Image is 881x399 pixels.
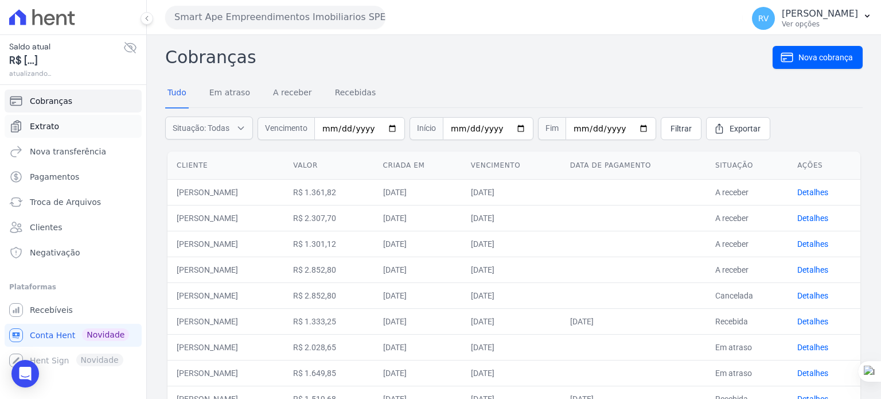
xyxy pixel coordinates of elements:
[706,282,788,308] td: Cancelada
[5,216,142,239] a: Clientes
[730,123,761,134] span: Exportar
[706,231,788,257] td: A receber
[165,44,773,70] h2: Cobranças
[374,205,462,231] td: [DATE]
[374,360,462,386] td: [DATE]
[30,222,62,233] span: Clientes
[167,152,284,180] th: Cliente
[30,247,80,258] span: Negativação
[706,117,770,140] a: Exportar
[5,90,142,113] a: Cobranças
[410,117,443,140] span: Início
[284,152,373,180] th: Valor
[30,304,73,316] span: Recebíveis
[82,328,129,341] span: Novidade
[462,334,561,360] td: [DATE]
[30,95,72,107] span: Cobranças
[284,179,373,205] td: R$ 1.361,82
[258,117,314,140] span: Vencimento
[9,90,137,372] nav: Sidebar
[706,257,788,282] td: A receber
[165,117,253,140] button: Situação: Todas
[30,121,59,132] span: Extrato
[30,196,101,208] span: Troca de Arquivos
[9,280,137,294] div: Plataformas
[9,41,123,53] span: Saldo atual
[167,360,284,386] td: [PERSON_NAME]
[167,282,284,308] td: [PERSON_NAME]
[462,205,561,231] td: [DATE]
[173,122,229,134] span: Situação: Todas
[788,152,860,180] th: Ações
[5,324,142,347] a: Conta Hent Novidade
[758,14,769,22] span: RV
[374,257,462,282] td: [DATE]
[374,334,462,360] td: [DATE]
[798,52,853,63] span: Nova cobrança
[773,46,863,69] a: Nova cobrança
[284,308,373,334] td: R$ 1.333,25
[11,360,39,388] div: Open Intercom Messenger
[462,282,561,308] td: [DATE]
[167,308,284,334] td: [PERSON_NAME]
[5,191,142,214] a: Troca de Arquivos
[797,214,828,223] a: Detalhes
[271,79,314,109] a: A receber
[797,343,828,352] a: Detalhes
[797,291,828,300] a: Detalhes
[284,231,373,257] td: R$ 1.301,12
[671,123,692,134] span: Filtrar
[782,20,858,29] p: Ver opções
[284,257,373,282] td: R$ 2.852,80
[30,330,75,341] span: Conta Hent
[706,334,788,360] td: Em atraso
[797,265,828,274] a: Detalhes
[462,360,561,386] td: [DATE]
[167,205,284,231] td: [PERSON_NAME]
[30,146,106,157] span: Nova transferência
[782,8,858,20] p: [PERSON_NAME]
[374,152,462,180] th: Criada em
[5,165,142,188] a: Pagamentos
[9,53,123,68] span: R$ [...]
[561,308,706,334] td: [DATE]
[167,179,284,205] td: [PERSON_NAME]
[462,257,561,282] td: [DATE]
[462,152,561,180] th: Vencimento
[374,308,462,334] td: [DATE]
[333,79,379,109] a: Recebidas
[165,6,385,29] button: Smart Ape Empreendimentos Imobiliarios SPE LTDA
[374,179,462,205] td: [DATE]
[462,308,561,334] td: [DATE]
[743,2,881,34] button: RV [PERSON_NAME] Ver opções
[462,231,561,257] td: [DATE]
[797,188,828,197] a: Detalhes
[284,282,373,308] td: R$ 2.852,80
[284,334,373,360] td: R$ 2.028,65
[167,231,284,257] td: [PERSON_NAME]
[538,117,566,140] span: Fim
[374,231,462,257] td: [DATE]
[165,79,189,109] a: Tudo
[661,117,701,140] a: Filtrar
[284,205,373,231] td: R$ 2.307,70
[706,360,788,386] td: Em atraso
[797,317,828,326] a: Detalhes
[5,140,142,163] a: Nova transferência
[374,282,462,308] td: [DATE]
[5,299,142,321] a: Recebíveis
[462,179,561,205] td: [DATE]
[30,171,79,183] span: Pagamentos
[5,241,142,264] a: Negativação
[561,152,706,180] th: Data de pagamento
[797,239,828,249] a: Detalhes
[706,179,788,205] td: A receber
[167,257,284,282] td: [PERSON_NAME]
[797,369,828,378] a: Detalhes
[207,79,252,109] a: Em atraso
[706,152,788,180] th: Situação
[706,205,788,231] td: A receber
[284,360,373,386] td: R$ 1.649,85
[167,334,284,360] td: [PERSON_NAME]
[5,115,142,138] a: Extrato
